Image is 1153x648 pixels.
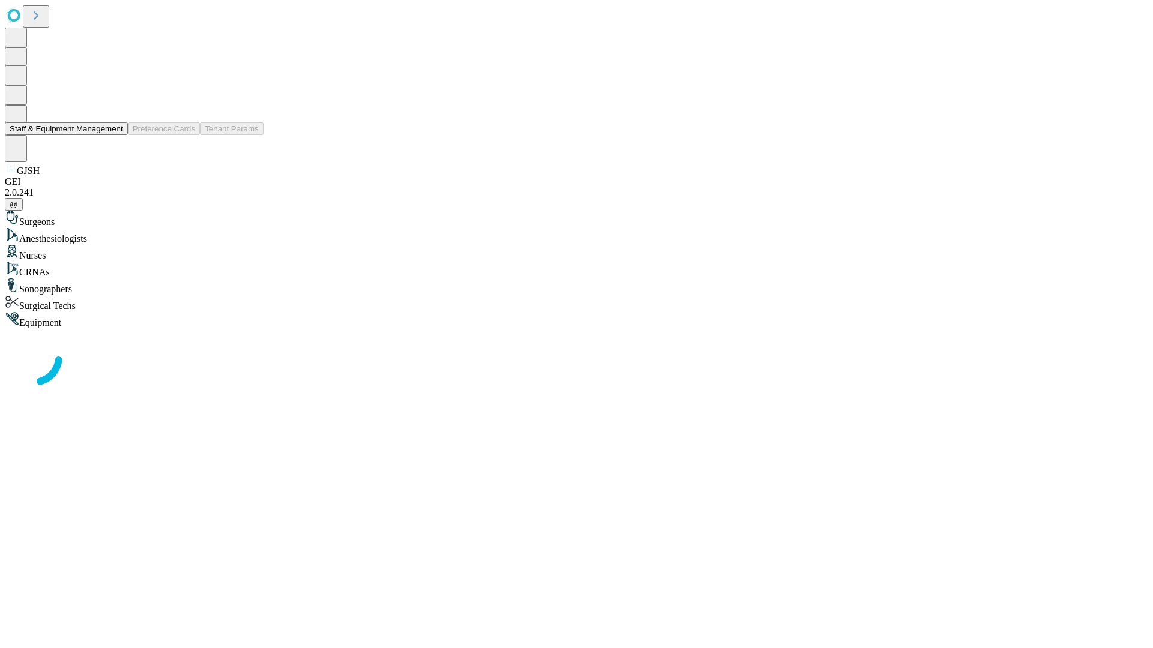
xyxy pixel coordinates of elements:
[5,176,1148,187] div: GEI
[17,166,40,176] span: GJSH
[5,278,1148,295] div: Sonographers
[5,311,1148,328] div: Equipment
[5,211,1148,227] div: Surgeons
[5,122,128,135] button: Staff & Equipment Management
[5,198,23,211] button: @
[5,227,1148,244] div: Anesthesiologists
[200,122,264,135] button: Tenant Params
[5,187,1148,198] div: 2.0.241
[128,122,200,135] button: Preference Cards
[5,261,1148,278] div: CRNAs
[10,200,18,209] span: @
[5,295,1148,311] div: Surgical Techs
[5,244,1148,261] div: Nurses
